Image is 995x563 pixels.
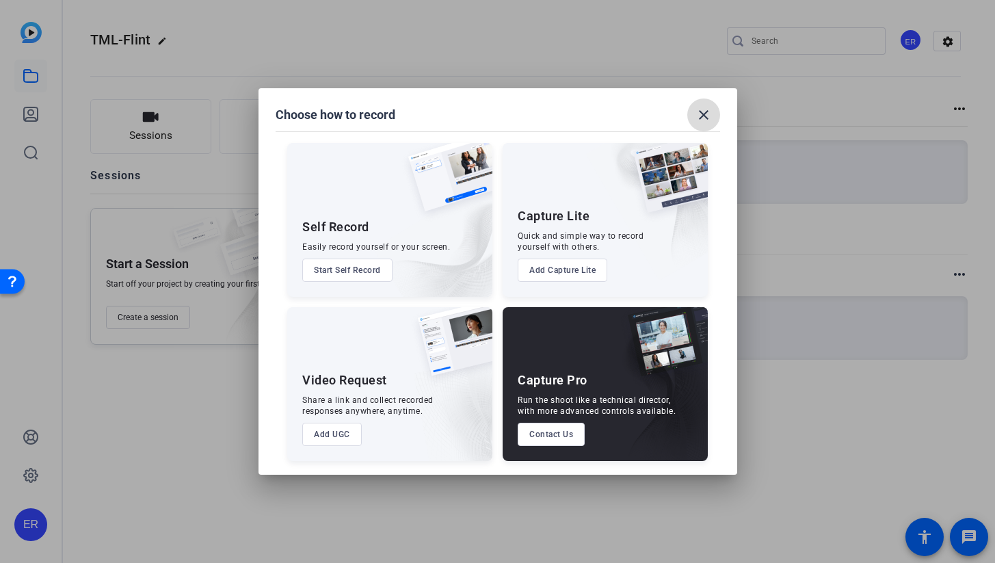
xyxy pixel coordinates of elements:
[518,423,585,446] button: Contact Us
[302,219,369,235] div: Self Record
[302,241,450,252] div: Easily record yourself or your screen.
[518,231,644,252] div: Quick and simple way to record yourself with others.
[618,307,708,391] img: capture-pro.png
[518,395,676,417] div: Run the shoot like a technical director, with more advanced controls available.
[518,208,589,224] div: Capture Lite
[302,395,434,417] div: Share a link and collect recorded responses anywhere, anytime.
[518,259,607,282] button: Add Capture Lite
[623,143,708,226] img: capture-lite.png
[302,372,387,389] div: Video Request
[373,172,492,297] img: embarkstudio-self-record.png
[398,143,492,225] img: self-record.png
[413,350,492,461] img: embarkstudio-ugc-content.png
[518,372,587,389] div: Capture Pro
[408,307,492,390] img: ugc-content.png
[607,324,708,461] img: embarkstudio-capture-pro.png
[276,107,395,123] h1: Choose how to record
[695,107,712,123] mat-icon: close
[302,259,393,282] button: Start Self Record
[302,423,362,446] button: Add UGC
[585,143,708,280] img: embarkstudio-capture-lite.png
